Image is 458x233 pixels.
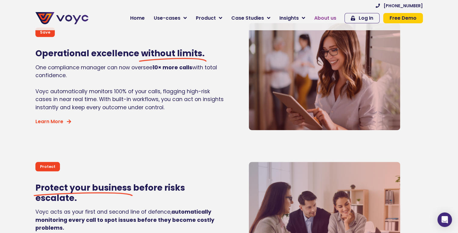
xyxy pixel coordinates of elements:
p: Protect [40,164,55,169]
span: Protect your business [35,183,131,193]
p: Voyc automatically monitors 100% of your calls, flagging high-risk cases in near real time. With ... [35,87,226,111]
strong: monitoring every call to spot issues before they become costly problems. [35,216,214,231]
a: About us [310,12,341,24]
img: voyc-full-logo [35,12,88,24]
span: Product [196,15,216,22]
a: Log In [344,13,380,23]
p: Save [40,29,50,35]
a: Home [126,12,149,24]
a: Learn More [35,119,71,124]
span: Insights [279,15,299,22]
span: Learn More [35,119,63,124]
p: Voyc acts as your first and second line of defence, [35,208,226,232]
a: Insights [275,12,310,24]
span: [PHONE_NUMBER] [384,4,423,8]
a: Free Demo [383,13,423,23]
a: [PHONE_NUMBER] [376,4,423,8]
strong: 10× more calls [153,64,192,71]
span: without limits. [141,48,205,59]
span: Case Studies [231,15,264,22]
strong: automatically [171,208,211,215]
span: Home [130,15,145,22]
a: Product [191,12,227,24]
a: Case Studies [227,12,275,24]
span: About us [314,15,336,22]
div: Open Intercom Messenger [437,212,452,227]
span: Free Demo [390,16,417,21]
a: Use-cases [149,12,191,24]
span: before risks escalate. [35,182,185,204]
p: One compliance manager can now oversee with total confidence. [35,64,226,80]
span: Use-cases [154,15,180,22]
span: Log In [359,16,373,21]
span: Operational excellence [35,48,139,59]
